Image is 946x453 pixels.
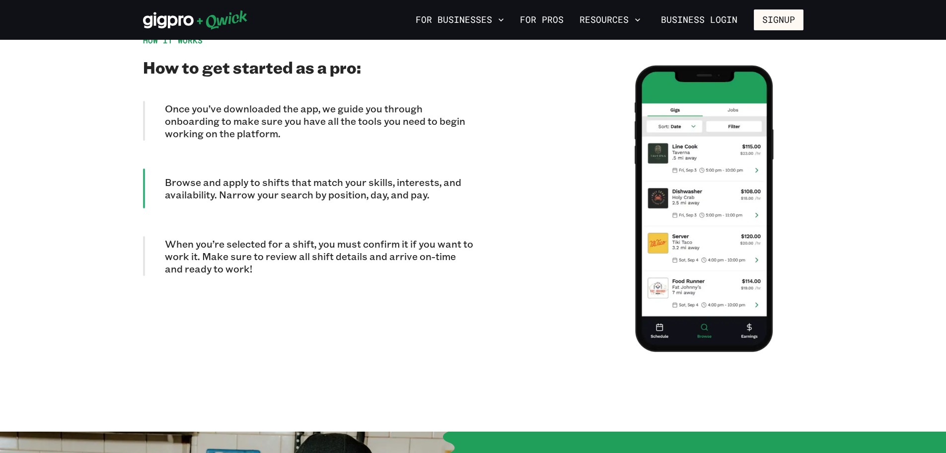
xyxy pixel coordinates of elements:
p: Once you’ve downloaded the app, we guide you through onboarding to make sure you have all the too... [165,102,473,140]
div: When you’re selected for a shift, you must confirm it if you want to work it. Make sure to review... [143,236,473,276]
button: For Businesses [412,11,508,28]
button: Resources [576,11,645,28]
h2: How to get started as a pro: [143,57,473,77]
button: Signup [754,9,803,30]
div: Browse and apply to shifts that match your skills, interests, and availability. Narrow your searc... [143,169,473,208]
div: Once you’ve downloaded the app, we guide you through onboarding to make sure you have all the too... [143,101,473,141]
a: For Pros [516,11,568,28]
div: HOW IT WORKS [143,35,473,45]
img: Step 2: How it Works [635,65,774,352]
p: Browse and apply to shifts that match your skills, interests, and availability. Narrow your searc... [165,176,473,201]
a: Business Login [653,9,746,30]
p: When you’re selected for a shift, you must confirm it if you want to work it. Make sure to review... [165,238,473,275]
